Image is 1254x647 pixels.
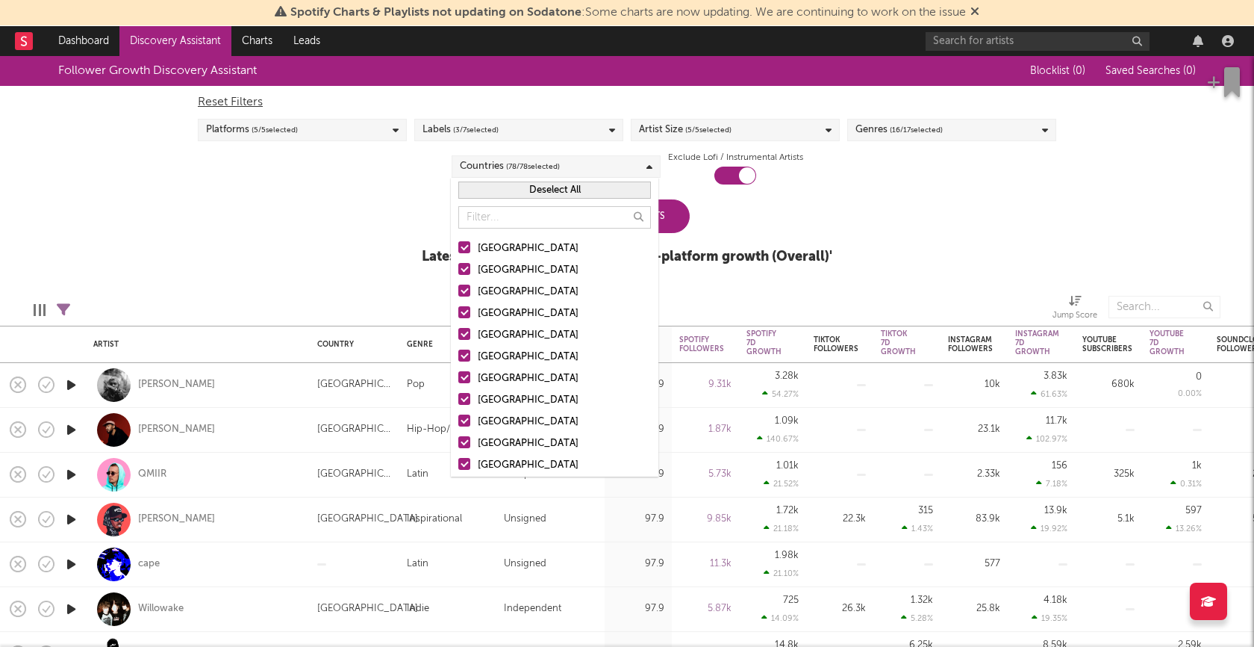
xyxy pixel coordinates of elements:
[1185,506,1202,516] div: 597
[458,206,651,229] input: Filter...
[317,465,392,483] div: [GEOGRAPHIC_DATA]
[1032,613,1067,623] div: 19.35 %
[1170,479,1202,489] div: 0.31 %
[478,326,651,344] div: [GEOGRAPHIC_DATA]
[764,524,799,533] div: 21.18 %
[478,456,651,474] div: [GEOGRAPHIC_DATA]
[478,261,651,279] div: [GEOGRAPHIC_DATA]
[948,555,1000,573] div: 577
[138,557,160,571] a: cape
[1046,416,1067,426] div: 11.7k
[458,182,651,199] button: Deselect All
[612,510,664,528] div: 97.9
[478,305,651,323] div: [GEOGRAPHIC_DATA]
[901,613,933,623] div: 5.28 %
[407,600,429,618] div: Indie
[478,348,651,366] div: [GEOGRAPHIC_DATA]
[1030,66,1085,76] span: Blocklist
[1149,329,1185,356] div: YouTube 7D Growth
[775,416,799,426] div: 1.09k
[317,340,384,349] div: Country
[775,371,799,381] div: 3.28k
[422,248,832,266] div: Latest Results for Your Search ' Cross-platform growth (Overall) '
[881,329,916,356] div: Tiktok 7D Growth
[407,376,425,394] div: Pop
[198,93,1056,111] div: Reset Filters
[1105,66,1196,76] span: Saved Searches
[317,510,418,528] div: [GEOGRAPHIC_DATA]
[138,513,215,526] div: [PERSON_NAME]
[911,595,933,605] div: 1.32k
[1015,329,1059,356] div: Instagram 7D Growth
[1052,288,1097,332] div: Jump Score
[34,288,46,332] div: Edit Columns
[814,600,866,618] div: 26.3k
[460,158,560,176] div: Countries
[138,378,215,391] div: [PERSON_NAME]
[290,7,966,19] span: : Some charts are now updating. We are continuing to work on the issue
[1178,390,1202,398] div: 0.00 %
[478,435,651,453] div: [GEOGRAPHIC_DATA]
[764,569,799,578] div: 21.10 %
[138,423,215,436] a: [PERSON_NAME]
[1082,465,1135,483] div: 325k
[453,121,499,139] span: ( 3 / 7 selected)
[407,555,428,573] div: Latin
[93,340,295,349] div: Artist
[948,376,1000,394] div: 10k
[757,434,799,444] div: 140.67 %
[783,595,799,605] div: 725
[206,121,298,139] div: Platforms
[1052,307,1097,325] div: Jump Score
[926,32,1149,51] input: Search for artists
[478,370,651,388] div: [GEOGRAPHIC_DATA]
[814,335,858,353] div: Tiktok Followers
[478,413,651,431] div: [GEOGRAPHIC_DATA]
[1192,461,1202,471] div: 1k
[948,335,993,353] div: Instagram Followers
[478,240,651,258] div: [GEOGRAPHIC_DATA]
[317,376,392,394] div: [GEOGRAPHIC_DATA]
[746,329,782,356] div: Spotify 7D Growth
[48,26,119,56] a: Dashboard
[612,600,664,618] div: 97.9
[679,600,731,618] div: 5.87k
[855,121,943,139] div: Genres
[776,506,799,516] div: 1.72k
[902,524,933,533] div: 1.43 %
[283,26,331,56] a: Leads
[679,421,731,439] div: 1.87k
[407,510,462,528] div: Inspirational
[1036,479,1067,489] div: 7.18 %
[506,158,560,176] span: ( 78 / 78 selected)
[679,465,731,483] div: 5.73k
[1031,389,1067,399] div: 61.63 %
[1031,524,1067,533] div: 19.92 %
[762,389,799,399] div: 54.27 %
[317,421,392,439] div: [GEOGRAPHIC_DATA]
[57,288,70,332] div: Filters(11 filters active)
[1044,595,1067,605] div: 4.18k
[890,121,943,139] span: ( 16 / 17 selected)
[138,468,166,481] a: QMIIR
[252,121,298,139] span: ( 5 / 5 selected)
[668,149,803,167] label: Exclude Lofi / Instrumental Artists
[948,465,1000,483] div: 2.33k
[1026,434,1067,444] div: 102.97 %
[948,510,1000,528] div: 83.9k
[478,391,651,409] div: [GEOGRAPHIC_DATA]
[639,121,731,139] div: Artist Size
[138,602,184,616] a: Willowake
[119,26,231,56] a: Discovery Assistant
[231,26,283,56] a: Charts
[290,7,581,19] span: Spotify Charts & Playlists not updating on Sodatone
[1108,296,1220,318] input: Search...
[1101,65,1196,77] button: Saved Searches (0)
[948,421,1000,439] div: 23.1k
[761,613,799,623] div: 14.09 %
[317,600,418,618] div: [GEOGRAPHIC_DATA]
[679,376,731,394] div: 9.31k
[407,421,467,439] div: Hip-Hop/Rap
